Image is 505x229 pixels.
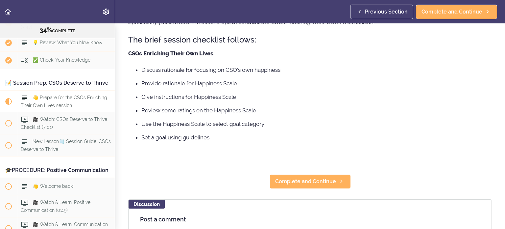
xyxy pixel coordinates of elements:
[33,40,102,45] span: 💡 Review: What You Now Know
[8,26,107,35] div: COMPLETE
[141,133,492,142] li: Set a goal using guidelines
[416,5,497,19] a: Complete and Continue
[21,200,90,213] span: 🎥 Watch & Learn: Positive Communication (0:49)
[141,106,492,115] li: Review some ratings on the Happiness Scale
[129,200,165,209] div: Discussion
[33,184,74,189] span: 👋 Welcome back!
[365,8,408,16] span: Previous Section
[102,8,110,16] svg: Settings Menu
[141,93,492,101] li: Give instructions for Happiness Scale
[350,5,413,19] a: Previous Section
[270,174,351,189] a: Complete and Continue
[128,50,213,57] strong: CSOs Enriching Their Own Lives
[140,216,480,223] h4: Post a comment
[39,26,52,34] span: 34%
[141,66,492,74] li: Discuss rationale for focusing on CSO’s own happiness
[33,58,90,63] span: ✅ Check: Your Knowledge
[21,139,111,152] span: New Lesson🗒️ Session Guide: CSOs Deserve to Thrive
[141,120,492,128] li: Use the Happiness Scale to select goal category
[141,79,492,88] li: Provide rationale for Happiness Scale
[421,8,482,16] span: Complete and Continue
[21,95,107,108] span: 👋 Prepare for the CSOs Enriching Their Own Lives session
[21,117,107,130] span: 🎥 Watch: CSOs Deserve to Thrive Checklist (7:01)
[128,34,492,45] h3: The brief session checklist follows:
[4,8,12,16] svg: Back to course curriculum
[275,178,336,186] span: Complete and Continue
